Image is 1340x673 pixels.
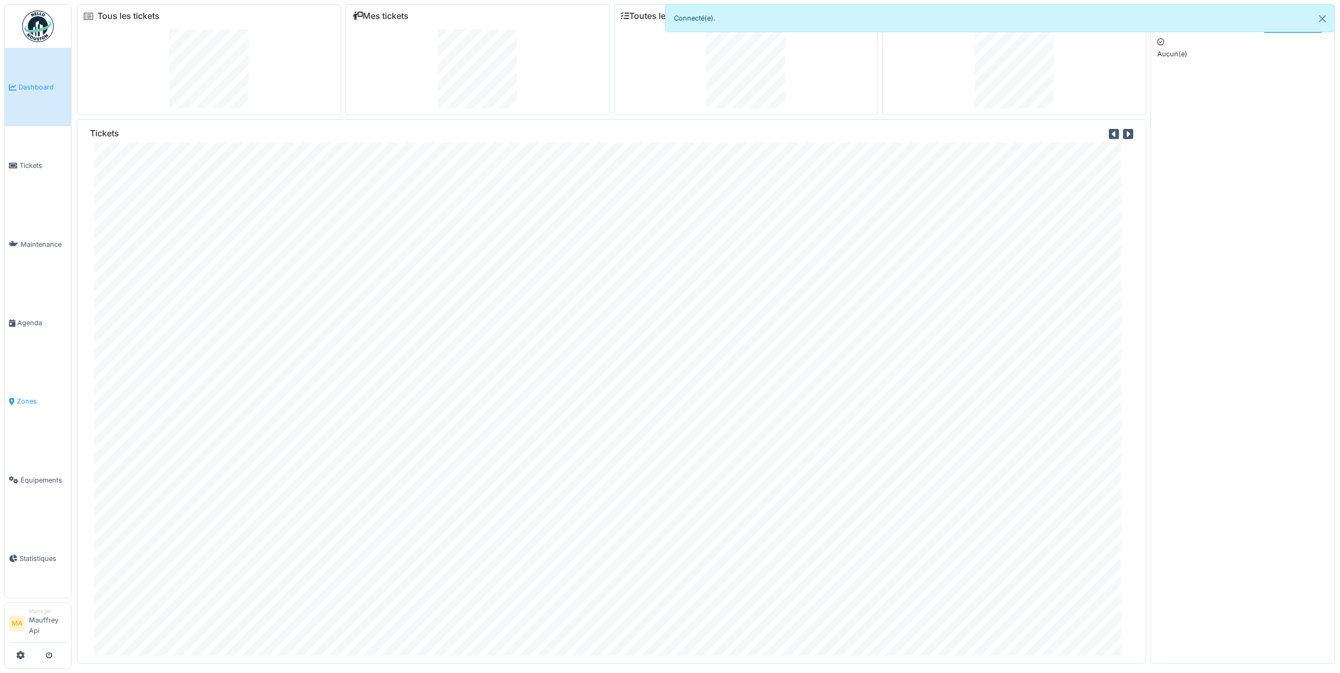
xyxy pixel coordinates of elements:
li: Mauffrey Api [29,607,67,640]
span: Zones [17,396,67,406]
a: Dashboard [5,48,71,126]
div: Manager [29,607,67,615]
span: Maintenance [21,239,67,249]
a: Zones [5,362,71,440]
a: Statistiques [5,519,71,598]
a: Agenda [5,284,71,362]
span: Équipements [21,475,67,485]
a: Tous les tickets [97,11,160,21]
a: Maintenance [5,205,71,284]
a: Toutes les tâches [621,11,699,21]
button: Close [1311,5,1334,33]
span: Statistiques [19,554,67,564]
a: Équipements [5,440,71,519]
span: Agenda [17,318,67,328]
h6: Tickets [90,128,119,138]
a: Mes tickets [352,11,409,21]
a: MA ManagerMauffrey Api [9,607,67,642]
a: Tickets [5,126,71,205]
div: Connecté(e). [665,4,1335,32]
span: Tickets [19,160,67,170]
li: MA [9,616,25,631]
p: Aucun(e) [1157,49,1328,59]
span: Dashboard [18,82,67,92]
img: Badge_color-CXgf-gQk.svg [22,11,54,42]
